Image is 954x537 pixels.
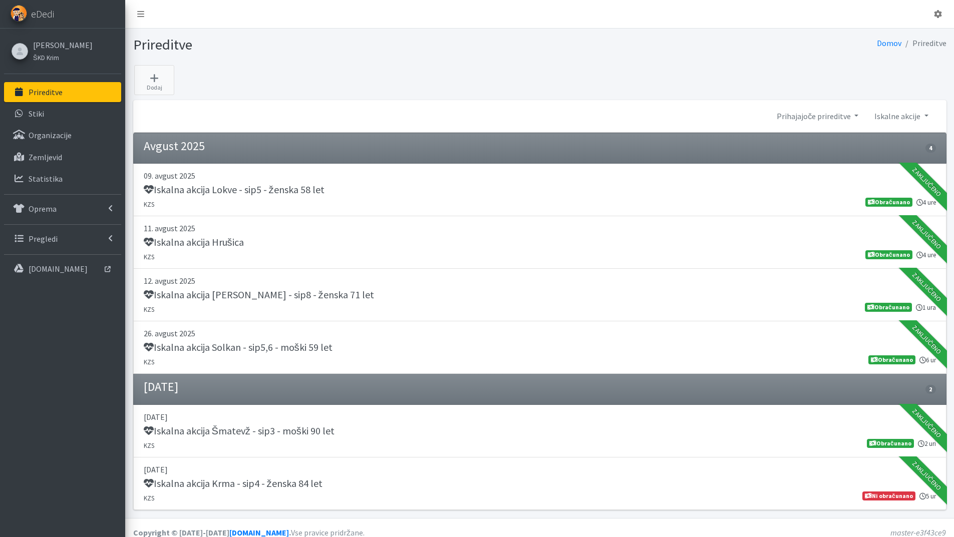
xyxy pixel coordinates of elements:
[144,289,374,301] h5: Iskalna akcija [PERSON_NAME] - sip8 - ženska 71 let
[133,269,946,321] a: 12. avgust 2025 Iskalna akcija [PERSON_NAME] - sip8 - ženska 71 let KZS 1 ura Obračunano Zaključeno
[133,36,536,54] h1: Prireditve
[925,385,935,394] span: 2
[144,358,154,366] small: KZS
[144,222,936,234] p: 11. avgust 2025
[144,477,323,489] h5: Iskalna akcija Krma - sip4 - ženska 84 let
[33,54,59,62] small: ŠKD Krim
[144,170,936,182] p: 09. avgust 2025
[144,494,154,502] small: KZS
[29,234,58,244] p: Pregledi
[133,164,946,216] a: 09. avgust 2025 Iskalna akcija Lokve - sip5 - ženska 58 let KZS 4 ure Obračunano Zaključeno
[144,441,154,449] small: KZS
[4,125,121,145] a: Organizacije
[877,38,901,48] a: Domov
[144,327,936,339] p: 26. avgust 2025
[144,275,936,287] p: 12. avgust 2025
[144,253,154,261] small: KZS
[33,39,93,51] a: [PERSON_NAME]
[31,7,54,22] span: eDedi
[133,321,946,374] a: 26. avgust 2025 Iskalna akcija Solkan - sip5,6 - moški 59 let KZS 6 ur Obračunano Zaključeno
[144,236,244,248] h5: Iskalna akcija Hrušica
[4,147,121,167] a: Zemljevid
[29,87,63,97] p: Prireditve
[868,355,915,364] span: Obračunano
[29,204,57,214] p: Oprema
[33,51,93,63] a: ŠKD Krim
[133,405,946,457] a: [DATE] Iskalna akcija Šmatevž - sip3 - moški 90 let KZS 2 uri Obračunano Zaključeno
[4,104,121,124] a: Stiki
[29,152,62,162] p: Zemljevid
[133,216,946,269] a: 11. avgust 2025 Iskalna akcija Hrušica KZS 4 ure Obračunano Zaključeno
[144,463,936,475] p: [DATE]
[901,36,946,51] li: Prireditve
[29,264,88,274] p: [DOMAIN_NAME]
[144,425,335,437] h5: Iskalna akcija Šmatevž - sip3 - moški 90 let
[4,229,121,249] a: Pregledi
[865,303,911,312] span: Obračunano
[862,491,915,500] span: Ni obračunano
[29,109,44,119] p: Stiki
[867,439,913,448] span: Obračunano
[144,200,154,208] small: KZS
[134,65,174,95] a: Dodaj
[865,250,912,259] span: Obračunano
[4,259,121,279] a: [DOMAIN_NAME]
[925,144,935,153] span: 4
[11,5,27,22] img: eDedi
[865,198,912,207] span: Obračunano
[4,199,121,219] a: Oprema
[144,184,325,196] h5: Iskalna akcija Lokve - sip5 - ženska 58 let
[133,457,946,510] a: [DATE] Iskalna akcija Krma - sip4 - ženska 84 let KZS 5 ur Ni obračunano Zaključeno
[866,106,936,126] a: Iskalne akcije
[144,139,205,154] h4: Avgust 2025
[144,380,178,394] h4: [DATE]
[144,305,154,313] small: KZS
[144,411,936,423] p: [DATE]
[769,106,866,126] a: Prihajajoče prireditve
[4,169,121,189] a: Statistika
[29,130,72,140] p: Organizacije
[4,82,121,102] a: Prireditve
[144,341,333,353] h5: Iskalna akcija Solkan - sip5,6 - moški 59 let
[29,174,63,184] p: Statistika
